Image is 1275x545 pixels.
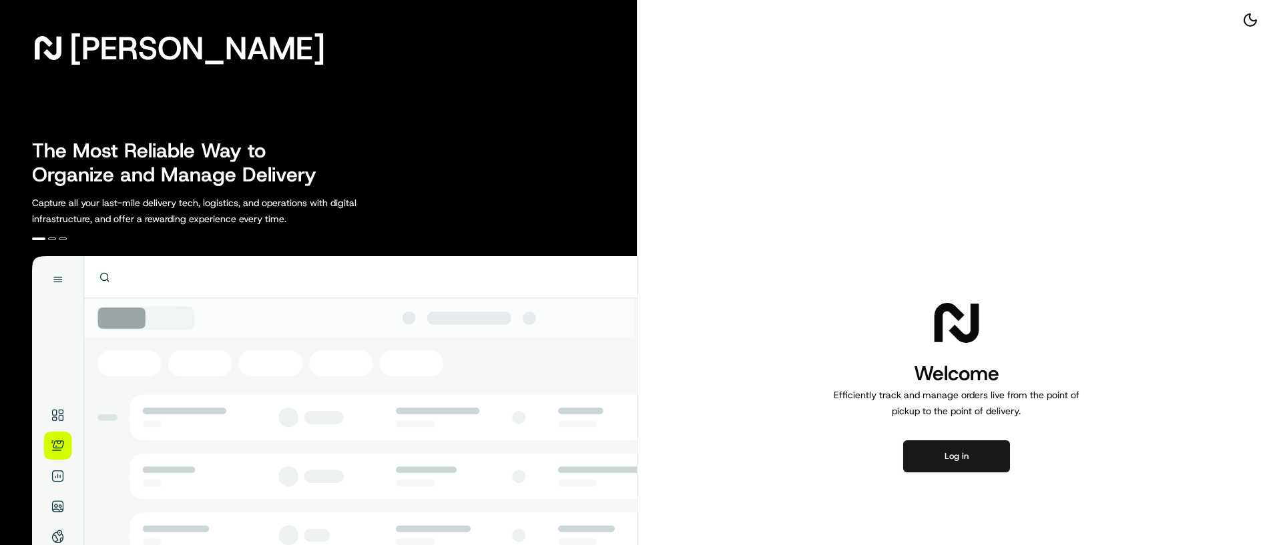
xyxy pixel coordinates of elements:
[32,195,417,227] p: Capture all your last-mile delivery tech, logistics, and operations with digital infrastructure, ...
[828,360,1085,387] h1: Welcome
[69,35,325,61] span: [PERSON_NAME]
[828,387,1085,419] p: Efficiently track and manage orders live from the point of pickup to the point of delivery.
[903,440,1010,472] button: Log in
[32,139,331,187] h2: The Most Reliable Way to Organize and Manage Delivery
